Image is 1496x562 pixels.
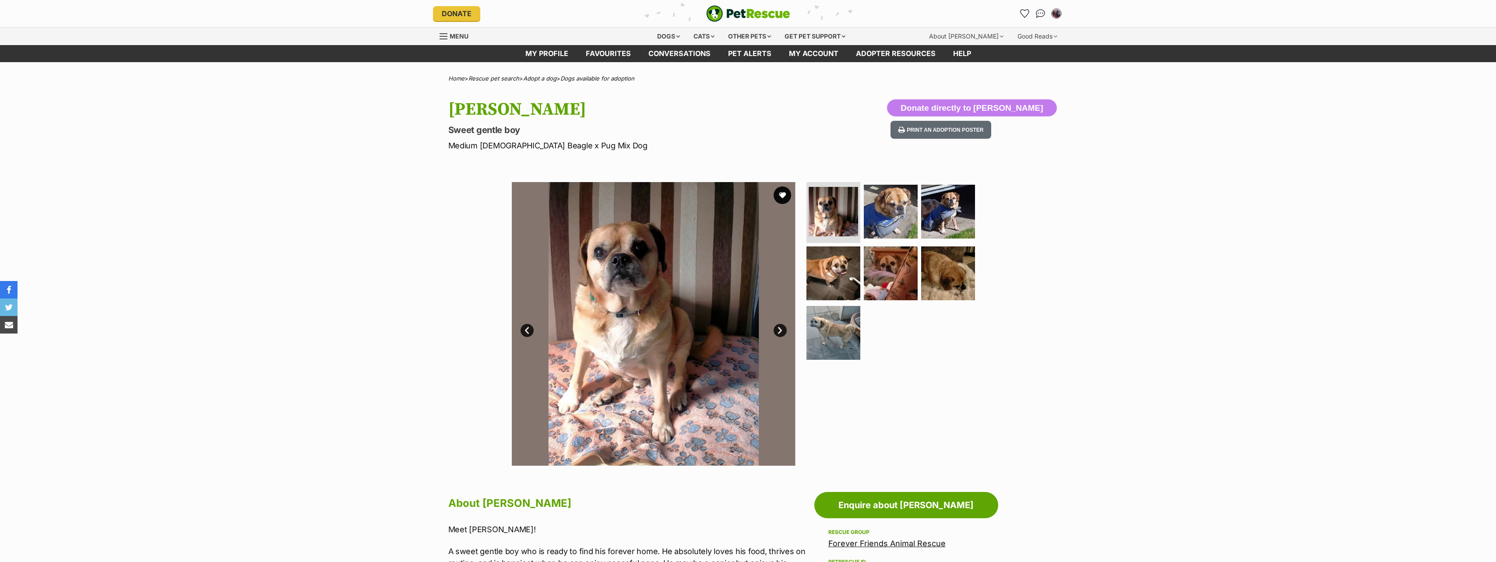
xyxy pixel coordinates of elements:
[640,45,719,62] a: conversations
[806,306,860,360] img: Photo of Vinnie
[448,124,819,136] p: Sweet gentle boy
[706,5,790,22] img: logo-e224e6f780fb5917bec1dbf3a21bbac754714ae5b6737aabdf751b685950b380.svg
[828,529,984,536] div: Rescue group
[450,32,468,40] span: Menu
[774,324,787,337] a: Next
[722,28,777,45] div: Other pets
[440,28,475,43] a: Menu
[719,45,780,62] a: Pet alerts
[864,185,918,239] img: Photo of Vinnie
[448,99,819,119] h1: [PERSON_NAME]
[1052,9,1061,18] img: Nina lenk profile pic
[944,45,980,62] a: Help
[1034,7,1048,21] a: Conversations
[706,5,790,22] a: PetRescue
[891,121,991,139] button: Print an adoption poster
[1036,9,1045,18] img: chat-41dd97257d64d25036548639549fe6c8038ab92f7586957e7f3b1b290dea8141.svg
[1049,7,1063,21] button: My account
[448,75,465,82] a: Home
[809,187,858,236] img: Photo of Vinnie
[828,539,946,548] a: Forever Friends Animal Rescue
[923,28,1010,45] div: About [PERSON_NAME]
[1011,28,1063,45] div: Good Reads
[778,28,852,45] div: Get pet support
[847,45,944,62] a: Adopter resources
[774,186,791,204] button: favourite
[814,492,998,518] a: Enquire about [PERSON_NAME]
[864,246,918,300] img: Photo of Vinnie
[468,75,519,82] a: Rescue pet search
[795,182,1079,466] img: Photo of Vinnie
[512,182,796,466] img: Photo of Vinnie
[426,75,1070,82] div: > > >
[687,28,721,45] div: Cats
[921,185,975,239] img: Photo of Vinnie
[560,75,634,82] a: Dogs available for adoption
[448,140,819,151] p: Medium [DEMOGRAPHIC_DATA] Beagle x Pug Mix Dog
[806,246,860,300] img: Photo of Vinnie
[1018,7,1032,21] a: Favourites
[921,246,975,300] img: Photo of Vinnie
[651,28,686,45] div: Dogs
[780,45,847,62] a: My account
[448,494,810,513] h2: About [PERSON_NAME]
[1018,7,1063,21] ul: Account quick links
[887,99,1056,117] button: Donate directly to [PERSON_NAME]
[517,45,577,62] a: My profile
[448,523,810,535] p: Meet [PERSON_NAME]!
[577,45,640,62] a: Favourites
[521,324,534,337] a: Prev
[523,75,556,82] a: Adopt a dog
[433,6,480,21] a: Donate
